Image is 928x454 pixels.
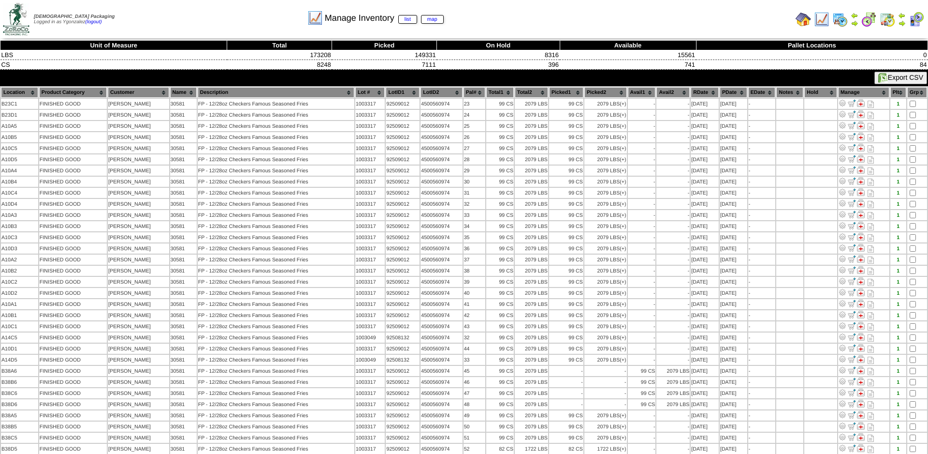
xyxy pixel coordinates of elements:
[878,73,888,83] img: excel.gif
[891,112,906,118] div: 1
[198,110,354,120] td: FP - 12/28oz Checkers Famous Seasoned Fries
[420,143,462,153] td: 4500560974
[848,255,855,263] img: Move
[691,166,719,176] td: [DATE]
[486,154,514,165] td: 99 CS
[848,344,855,352] img: Move
[170,154,197,165] td: 30581
[696,60,928,70] td: 84
[857,121,865,129] img: Manage Hold
[839,199,846,207] img: Adjust
[198,132,354,142] td: FP - 12/28oz Checkers Famous Seasoned Fries
[3,3,29,35] img: zoroco-logo-small.webp
[355,143,385,153] td: 1003317
[776,87,803,98] th: Notes
[464,99,485,109] td: 23
[355,154,385,165] td: 1003317
[839,144,846,151] img: Adjust
[108,121,169,131] td: [PERSON_NAME]
[857,433,865,441] img: Manage Hold
[584,166,627,176] td: 2079 LBS
[748,143,776,153] td: -
[839,244,846,252] img: Adjust
[628,143,656,153] td: -
[108,132,169,142] td: [PERSON_NAME]
[620,123,626,129] div: (+)
[656,154,690,165] td: -
[515,87,548,98] th: Total2
[857,355,865,363] img: Manage Hold
[857,378,865,385] img: Manage Hold
[355,110,385,120] td: 1003317
[1,110,38,120] td: B23D1
[34,14,115,25] span: Logged in as Ygonzalez
[839,211,846,218] img: Adjust
[848,322,855,330] img: Move
[832,12,848,27] img: calendarprod.gif
[1,87,38,98] th: Location
[486,132,514,142] td: 99 CS
[848,266,855,274] img: Move
[198,87,354,98] th: Description
[890,87,906,98] th: Plt
[486,87,514,98] th: Total1
[748,110,776,120] td: -
[857,300,865,307] img: Manage Hold
[848,155,855,163] img: Move
[584,154,627,165] td: 2079 LBS
[515,166,548,176] td: 2079 LBS
[839,422,846,430] img: Adjust
[464,110,485,120] td: 24
[848,177,855,185] img: Move
[332,50,437,60] td: 149331
[108,99,169,109] td: [PERSON_NAME]
[108,166,169,176] td: [PERSON_NAME]
[620,146,626,151] div: (+)
[332,60,437,70] td: 7111
[656,110,690,120] td: -
[170,166,197,176] td: 30581
[325,13,444,23] span: Manage Inventory
[868,156,874,164] i: Note
[386,154,420,165] td: 92509012
[39,110,107,120] td: FINISHED GOOD
[421,15,444,24] a: map
[386,99,420,109] td: 92509012
[108,87,169,98] th: Customer
[464,132,485,142] td: 26
[420,110,462,120] td: 4500560974
[857,411,865,419] img: Manage Hold
[848,389,855,396] img: Move
[656,143,690,153] td: -
[560,60,696,70] td: 741
[398,15,417,24] a: list
[39,166,107,176] td: FINISHED GOOD
[1,143,38,153] td: A10C5
[848,233,855,241] img: Move
[486,143,514,153] td: 99 CS
[656,87,690,98] th: Avail2
[691,121,719,131] td: [DATE]
[34,14,115,19] span: [DEMOGRAPHIC_DATA] Packaging
[891,135,906,140] div: 1
[691,110,719,120] td: [DATE]
[839,121,846,129] img: Adjust
[386,110,420,120] td: 92509012
[584,143,627,153] td: 2079 LBS
[332,41,437,50] th: Picked
[857,322,865,330] img: Manage Hold
[857,155,865,163] img: Manage Hold
[839,177,846,185] img: Adjust
[748,87,776,98] th: EDate
[857,133,865,140] img: Manage Hold
[848,288,855,296] img: Move
[620,135,626,140] div: (+)
[857,166,865,174] img: Manage Hold
[584,121,627,131] td: 2079 LBS
[628,121,656,131] td: -
[515,99,548,109] td: 2079 LBS
[848,99,855,107] img: Move
[839,300,846,307] img: Adjust
[39,154,107,165] td: FINISHED GOOD
[839,255,846,263] img: Adjust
